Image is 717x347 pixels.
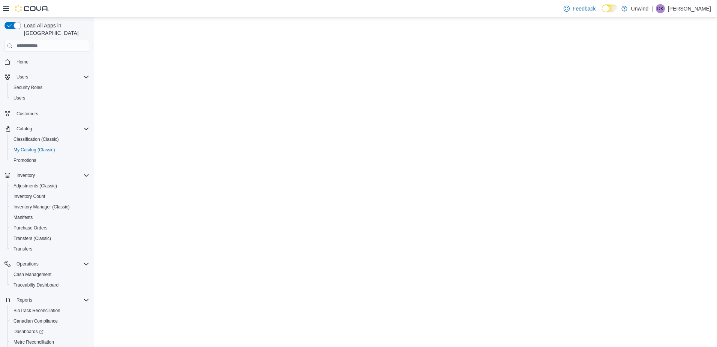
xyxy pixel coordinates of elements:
a: Home [13,57,31,66]
a: Metrc Reconciliation [10,338,57,347]
button: Transfers [7,244,92,254]
button: Cash Management [7,269,92,280]
a: Inventory Manager (Classic) [10,202,73,211]
p: | [651,4,653,13]
a: Adjustments (Classic) [10,181,60,190]
p: Unwind [631,4,649,13]
a: Security Roles [10,83,45,92]
input: Dark Mode [602,5,618,12]
span: Inventory Manager (Classic) [10,202,89,211]
span: Transfers (Classic) [10,234,89,243]
a: Inventory Count [10,192,48,201]
span: Purchase Orders [13,225,48,231]
span: Inventory [16,172,35,178]
a: BioTrack Reconciliation [10,306,63,315]
span: Feedback [573,5,595,12]
button: Inventory Count [7,191,92,202]
span: Metrc Reconciliation [10,338,89,347]
span: Metrc Reconciliation [13,339,54,345]
span: DK [657,4,664,13]
span: Manifests [13,214,33,220]
span: Transfers [10,244,89,253]
button: Promotions [7,155,92,166]
a: Canadian Compliance [10,317,61,326]
button: Canadian Compliance [7,316,92,326]
span: Adjustments (Classic) [13,183,57,189]
span: Manifests [10,213,89,222]
button: Inventory [13,171,38,180]
span: Reports [16,297,32,303]
span: Inventory Count [13,193,45,199]
span: Users [10,94,89,103]
span: Purchase Orders [10,223,89,232]
p: [PERSON_NAME] [668,4,711,13]
span: Operations [16,261,39,267]
span: Security Roles [10,83,89,92]
span: Inventory Manager (Classic) [13,204,70,210]
span: Catalog [16,126,32,132]
span: Home [13,57,89,66]
div: Daniel Kolden [656,4,665,13]
button: Traceabilty Dashboard [7,280,92,290]
button: Classification (Classic) [7,134,92,145]
span: Catalog [13,124,89,133]
a: Cash Management [10,270,54,279]
span: Transfers [13,246,32,252]
button: Operations [1,259,92,269]
span: Inventory Count [10,192,89,201]
a: Traceabilty Dashboard [10,281,61,290]
button: Users [7,93,92,103]
button: Users [1,72,92,82]
span: Reports [13,296,89,305]
a: Transfers (Classic) [10,234,54,243]
a: Classification (Classic) [10,135,62,144]
span: Classification (Classic) [13,136,59,142]
span: Dashboards [10,327,89,336]
span: My Catalog (Classic) [13,147,55,153]
span: Classification (Classic) [10,135,89,144]
button: Transfers (Classic) [7,233,92,244]
a: My Catalog (Classic) [10,145,58,154]
button: Reports [1,295,92,305]
span: Promotions [10,156,89,165]
button: Users [13,72,31,81]
button: Reports [13,296,35,305]
span: Home [16,59,28,65]
button: Inventory [1,170,92,181]
a: Transfers [10,244,35,253]
span: Canadian Compliance [10,317,89,326]
a: Manifests [10,213,36,222]
a: Customers [13,109,41,118]
span: Cash Management [13,272,51,278]
button: My Catalog (Classic) [7,145,92,155]
span: Traceabilty Dashboard [10,281,89,290]
span: Promotions [13,157,36,163]
a: Users [10,94,28,103]
button: Catalog [13,124,35,133]
span: BioTrack Reconciliation [13,308,60,314]
span: Adjustments (Classic) [10,181,89,190]
span: Cash Management [10,270,89,279]
button: Operations [13,259,42,269]
span: Users [13,72,89,81]
span: Load All Apps in [GEOGRAPHIC_DATA] [21,22,89,37]
span: Canadian Compliance [13,318,58,324]
span: BioTrack Reconciliation [10,306,89,315]
a: Feedback [561,1,598,16]
img: Cova [15,5,49,12]
span: Security Roles [13,84,42,91]
a: Promotions [10,156,39,165]
span: Users [13,95,25,101]
a: Purchase Orders [10,223,51,232]
a: Dashboards [7,326,92,337]
span: Users [16,74,28,80]
button: Purchase Orders [7,223,92,233]
button: Catalog [1,124,92,134]
button: Inventory Manager (Classic) [7,202,92,212]
span: Dashboards [13,329,43,335]
button: Adjustments (Classic) [7,181,92,191]
span: Inventory [13,171,89,180]
span: Customers [16,111,38,117]
span: Transfers (Classic) [13,235,51,241]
